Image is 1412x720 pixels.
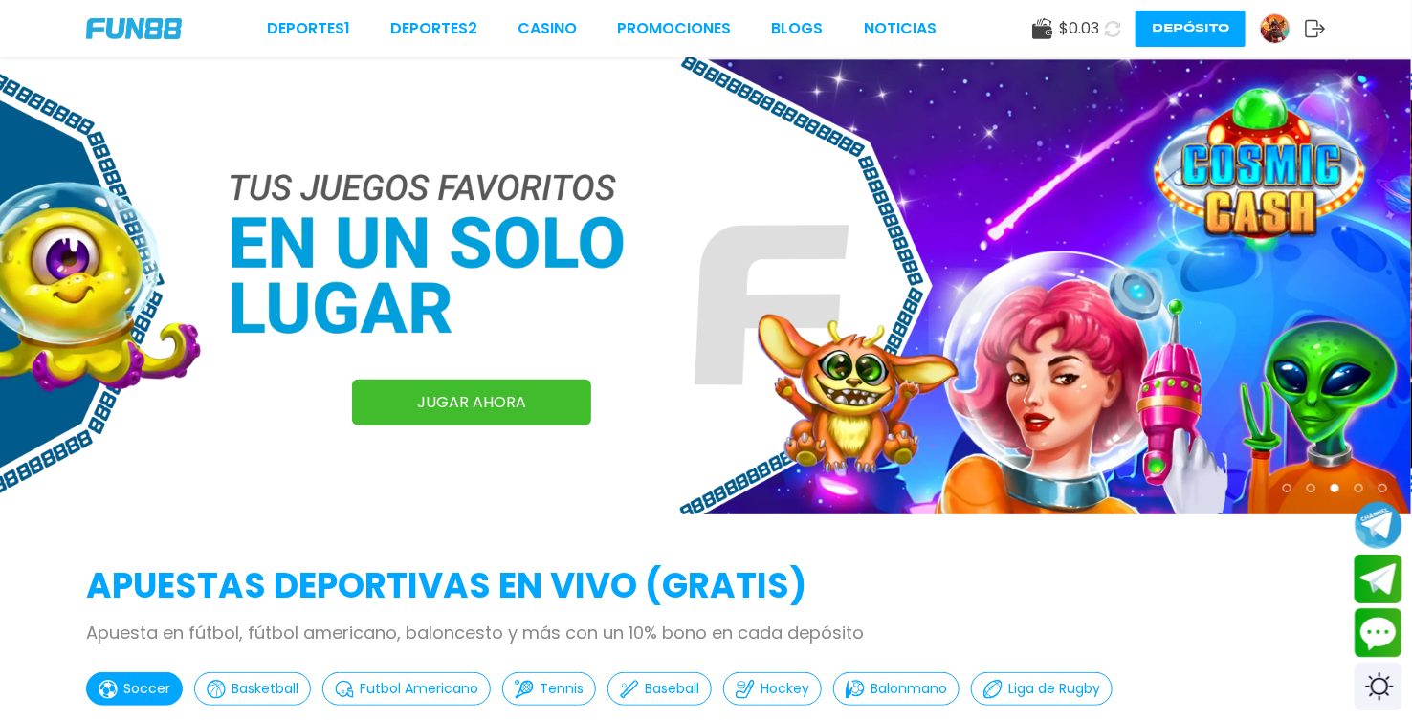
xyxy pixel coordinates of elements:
a: Promociones [618,17,732,40]
button: Baseball [607,672,712,706]
a: Deportes1 [267,17,350,40]
p: Balonmano [871,679,947,699]
button: Tennis [502,672,596,706]
p: Liga de Rugby [1008,679,1100,699]
a: JUGAR AHORA [352,380,591,425]
a: Avatar [1260,13,1305,44]
h2: APUESTAS DEPORTIVAS EN VIVO (gratis) [86,560,1326,612]
span: $ 0.03 [1059,17,1099,40]
button: Depósito [1136,11,1246,47]
button: Balonmano [833,672,960,706]
button: Soccer [86,672,183,706]
p: Hockey [761,679,809,699]
a: CASINO [518,17,577,40]
button: Futbol Americano [322,672,491,706]
p: Baseball [645,679,699,699]
button: Liga de Rugby [971,672,1113,706]
button: Join telegram channel [1355,500,1402,550]
img: Company Logo [86,18,182,39]
button: Contact customer service [1355,608,1402,658]
a: BLOGS [772,17,824,40]
p: Basketball [232,679,298,699]
p: Futbol Americano [360,679,478,699]
p: Soccer [123,679,170,699]
div: Switch theme [1355,663,1402,710]
p: Tennis [540,679,584,699]
a: Deportes2 [390,17,477,40]
p: Apuesta en fútbol, fútbol americano, baloncesto y más con un 10% bono en cada depósito [86,620,1326,645]
img: Avatar [1261,14,1290,43]
button: Basketball [194,672,311,706]
a: NOTICIAS [864,17,937,40]
button: Join telegram [1355,555,1402,604]
button: Hockey [723,672,822,706]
